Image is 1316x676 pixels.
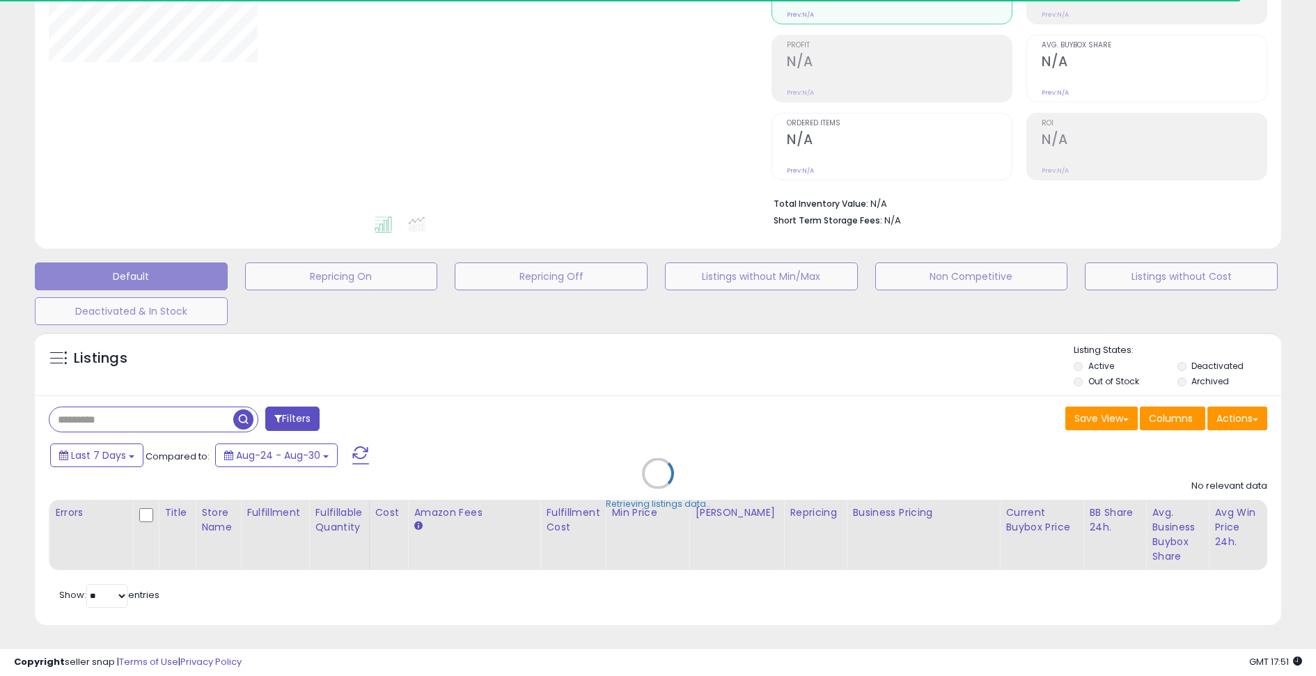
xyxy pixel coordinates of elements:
[884,214,901,227] span: N/A
[1042,132,1267,150] h2: N/A
[1042,42,1267,49] span: Avg. Buybox Share
[245,262,438,290] button: Repricing On
[14,655,65,668] strong: Copyright
[180,655,242,668] a: Privacy Policy
[119,655,178,668] a: Terms of Use
[787,88,814,97] small: Prev: N/A
[774,198,868,210] b: Total Inventory Value:
[787,54,1012,72] h2: N/A
[774,214,882,226] b: Short Term Storage Fees:
[1042,120,1267,127] span: ROI
[14,656,242,669] div: seller snap | |
[1042,54,1267,72] h2: N/A
[1085,262,1278,290] button: Listings without Cost
[35,262,228,290] button: Default
[665,262,858,290] button: Listings without Min/Max
[787,132,1012,150] h2: N/A
[606,498,710,510] div: Retrieving listings data..
[787,166,814,175] small: Prev: N/A
[1042,88,1069,97] small: Prev: N/A
[1042,10,1069,19] small: Prev: N/A
[875,262,1068,290] button: Non Competitive
[787,42,1012,49] span: Profit
[455,262,648,290] button: Repricing Off
[774,194,1257,211] li: N/A
[35,297,228,325] button: Deactivated & In Stock
[787,10,814,19] small: Prev: N/A
[1249,655,1302,668] span: 2025-09-7 17:51 GMT
[787,120,1012,127] span: Ordered Items
[1042,166,1069,175] small: Prev: N/A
